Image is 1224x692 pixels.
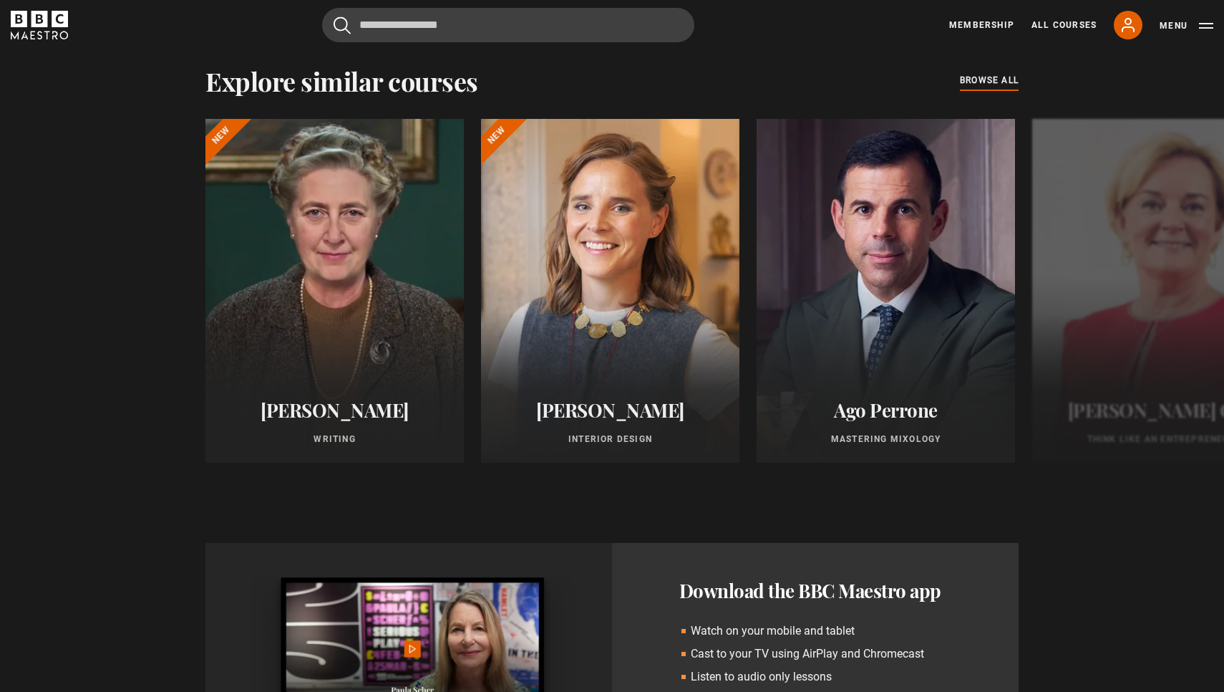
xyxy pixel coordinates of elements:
a: browse all [960,73,1019,89]
input: Search [322,8,694,42]
h2: Explore similar courses [205,66,478,96]
span: browse all [960,73,1019,87]
a: Membership [949,19,1014,32]
p: Interior Design [498,433,722,446]
h2: Ago Perrone [774,399,998,421]
button: Toggle navigation [1160,19,1213,33]
a: [PERSON_NAME] Writing New [205,119,464,463]
p: Mastering Mixology [774,433,998,446]
p: Writing [223,433,447,446]
li: Watch on your mobile and tablet [679,623,952,640]
a: Ago Perrone Mastering Mixology [757,119,1015,463]
li: Listen to audio only lessons [679,668,952,686]
li: Cast to your TV using AirPlay and Chromecast [679,645,952,663]
button: Submit the search query [334,16,351,34]
a: [PERSON_NAME] Interior Design New [481,119,739,463]
a: All Courses [1031,19,1097,32]
svg: BBC Maestro [11,11,68,39]
h3: Download the BBC Maestro app [679,577,952,605]
h2: [PERSON_NAME] [223,399,447,421]
h2: [PERSON_NAME] [498,399,722,421]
